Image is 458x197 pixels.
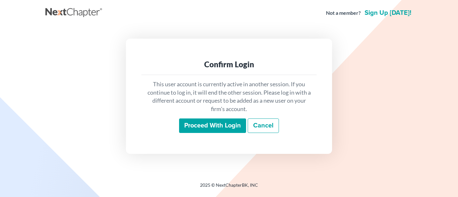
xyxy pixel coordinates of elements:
[147,59,311,70] div: Confirm Login
[326,9,361,17] strong: Not a member?
[248,118,279,133] a: Cancel
[147,80,311,113] p: This user account is currently active in another session. If you continue to log in, it will end ...
[363,10,413,16] a: Sign up [DATE]!
[45,182,413,193] div: 2025 © NextChapterBK, INC
[179,118,246,133] input: Proceed with login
